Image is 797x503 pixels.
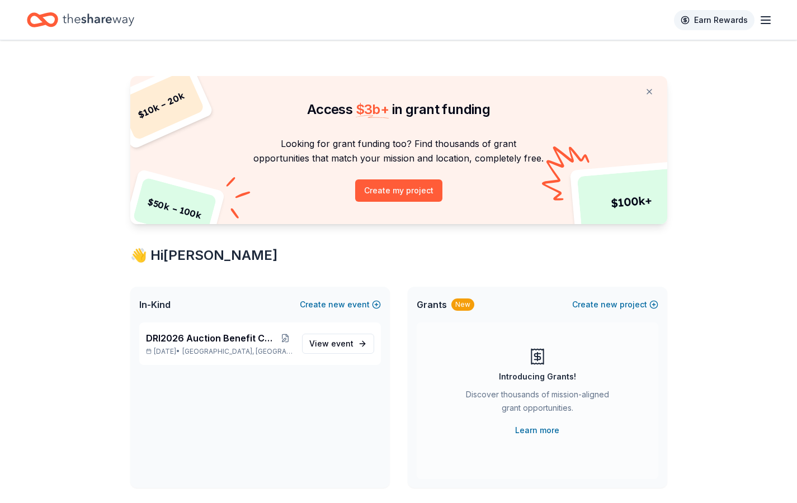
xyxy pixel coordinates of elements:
span: $ 3b + [356,101,389,117]
div: Discover thousands of mission-aligned grant opportunities. [461,388,614,419]
span: new [601,298,617,311]
button: Createnewproject [572,298,658,311]
button: Create my project [355,179,442,202]
p: Looking for grant funding too? Find thousands of grant opportunities that match your mission and ... [144,136,654,166]
span: View [309,337,353,350]
button: Createnewevent [300,298,381,311]
span: In-Kind [139,298,171,311]
span: new [328,298,345,311]
span: DRI2026 Auction Benefit Cocktail Reception [146,331,278,345]
div: 👋 Hi [PERSON_NAME] [130,246,667,264]
p: [DATE] • [146,347,293,356]
div: $ 10k – 20k [117,69,205,141]
a: Earn Rewards [674,10,754,30]
a: View event [302,334,374,354]
div: New [451,298,474,311]
span: [GEOGRAPHIC_DATA], [GEOGRAPHIC_DATA] [182,347,293,356]
a: Learn more [515,424,559,437]
span: Grants [417,298,447,311]
div: Introducing Grants! [499,370,576,383]
span: Access in grant funding [307,101,490,117]
a: Home [27,7,134,33]
span: event [331,339,353,348]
